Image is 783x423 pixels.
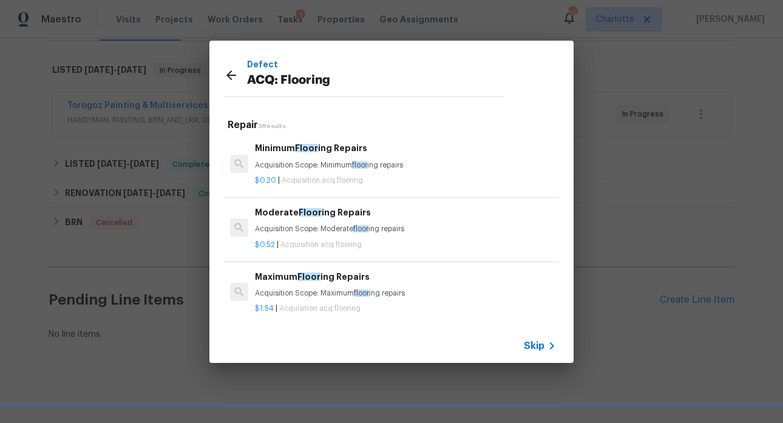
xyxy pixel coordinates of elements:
[255,160,556,171] p: Acquisition Scope: Minimum ing repairs
[279,305,361,312] span: Acquisition acq flooring
[255,175,556,186] p: |
[255,206,556,219] h6: Moderate ing Repairs
[255,288,556,299] p: Acquisition Scope: Maximum ing repairs
[247,71,504,90] p: ACQ: Flooring
[295,144,318,152] span: Floor
[255,270,556,283] h6: Maximum ing Repairs
[524,340,544,352] span: Skip
[299,208,322,217] span: Floor
[255,305,274,312] span: $1.54
[353,225,368,232] span: floor
[255,240,556,250] p: |
[255,303,556,314] p: |
[247,58,504,71] p: Defect
[282,177,363,184] span: Acquisition acq flooring
[255,241,275,248] span: $0.52
[255,224,556,234] p: Acquisition Scope: Moderate ing repairs
[297,272,320,281] span: Floor
[258,123,286,129] span: 3 Results
[255,177,276,184] span: $0.20
[255,141,556,155] h6: Minimum ing Repairs
[354,289,369,297] span: floor
[352,161,367,169] span: floor
[280,241,362,248] span: Acquisition acq flooring
[228,119,559,132] h5: Repair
